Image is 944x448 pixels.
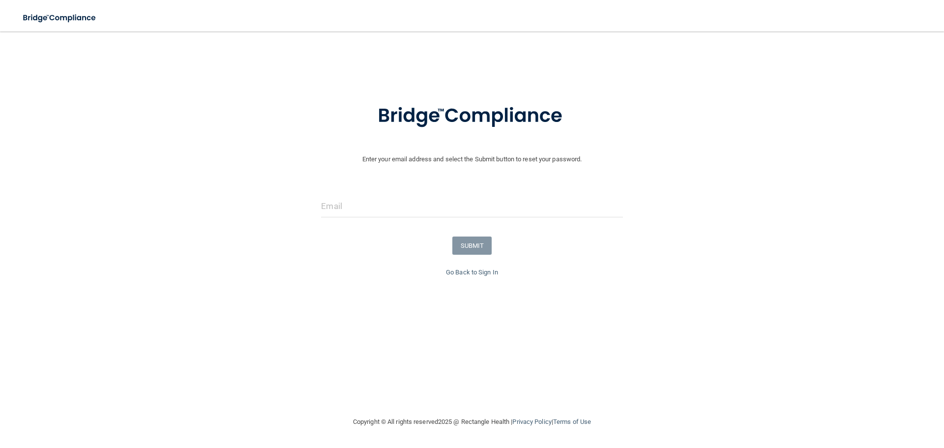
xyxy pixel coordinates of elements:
[446,269,498,276] a: Go Back to Sign In
[553,418,591,425] a: Terms of Use
[15,8,105,28] img: bridge_compliance_login_screen.278c3ca4.svg
[321,195,622,217] input: Email
[452,237,492,255] button: SUBMIT
[512,418,551,425] a: Privacy Policy
[357,90,587,142] img: bridge_compliance_login_screen.278c3ca4.svg
[293,406,651,438] div: Copyright © All rights reserved 2025 @ Rectangle Health | |
[774,378,932,418] iframe: Drift Widget Chat Controller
